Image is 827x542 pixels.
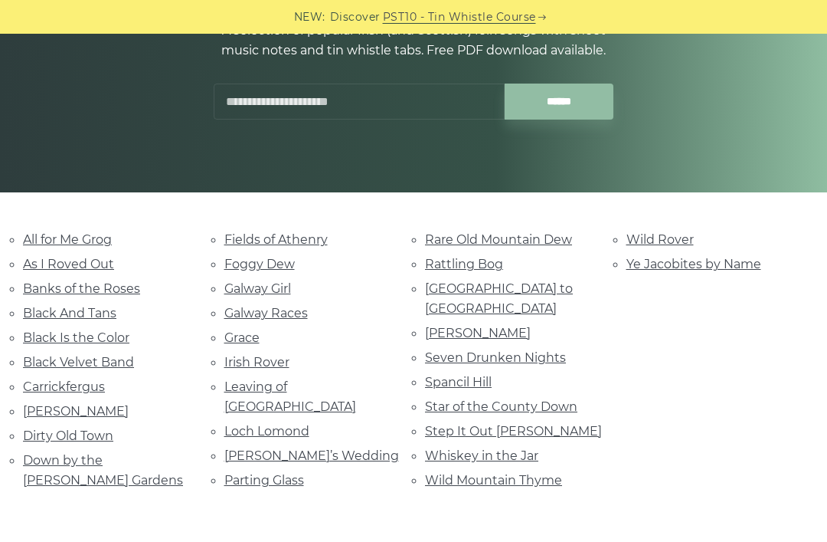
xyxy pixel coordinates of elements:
a: Rare Old Mountain Dew [425,232,572,247]
a: Black Is the Color [23,330,129,345]
span: NEW: [294,8,325,26]
a: Wild Rover [626,232,694,247]
span: Discover [330,8,381,26]
a: [PERSON_NAME]’s Wedding [224,448,399,463]
a: PST10 - Tin Whistle Course [383,8,536,26]
a: [PERSON_NAME] [425,326,531,340]
a: Parting Glass [224,473,304,488]
a: Fields of Athenry [224,232,328,247]
a: Down by the [PERSON_NAME] Gardens [23,453,183,488]
a: Loch Lomond [224,424,309,439]
a: Galway Races [224,306,308,320]
a: As I Roved Out [23,257,114,271]
a: Dirty Old Town [23,429,113,443]
a: [PERSON_NAME] [23,404,129,419]
a: Banks of the Roses [23,281,140,296]
a: [GEOGRAPHIC_DATA] to [GEOGRAPHIC_DATA] [425,281,573,316]
a: Irish Rover [224,355,289,370]
a: Black And Tans [23,306,116,320]
a: Black Velvet Band [23,355,134,370]
a: Seven Drunken Nights [425,350,566,365]
a: Step It Out [PERSON_NAME] [425,424,602,439]
a: Rattling Bog [425,257,503,271]
a: Star of the County Down [425,399,577,414]
a: Carrickfergus [23,379,105,394]
a: Spancil Hill [425,375,492,389]
a: Grace [224,330,260,345]
a: Whiskey in the Jar [425,448,538,463]
a: Galway Girl [224,281,291,296]
a: Foggy Dew [224,257,295,271]
a: Ye Jacobites by Name [626,257,761,271]
a: All for Me Grog [23,232,112,247]
a: Leaving of [GEOGRAPHIC_DATA] [224,379,356,414]
a: Wild Mountain Thyme [425,473,562,488]
p: A selection of popular Irish (and Scottish) folk songs with sheet music notes and tin whistle tab... [207,21,620,61]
